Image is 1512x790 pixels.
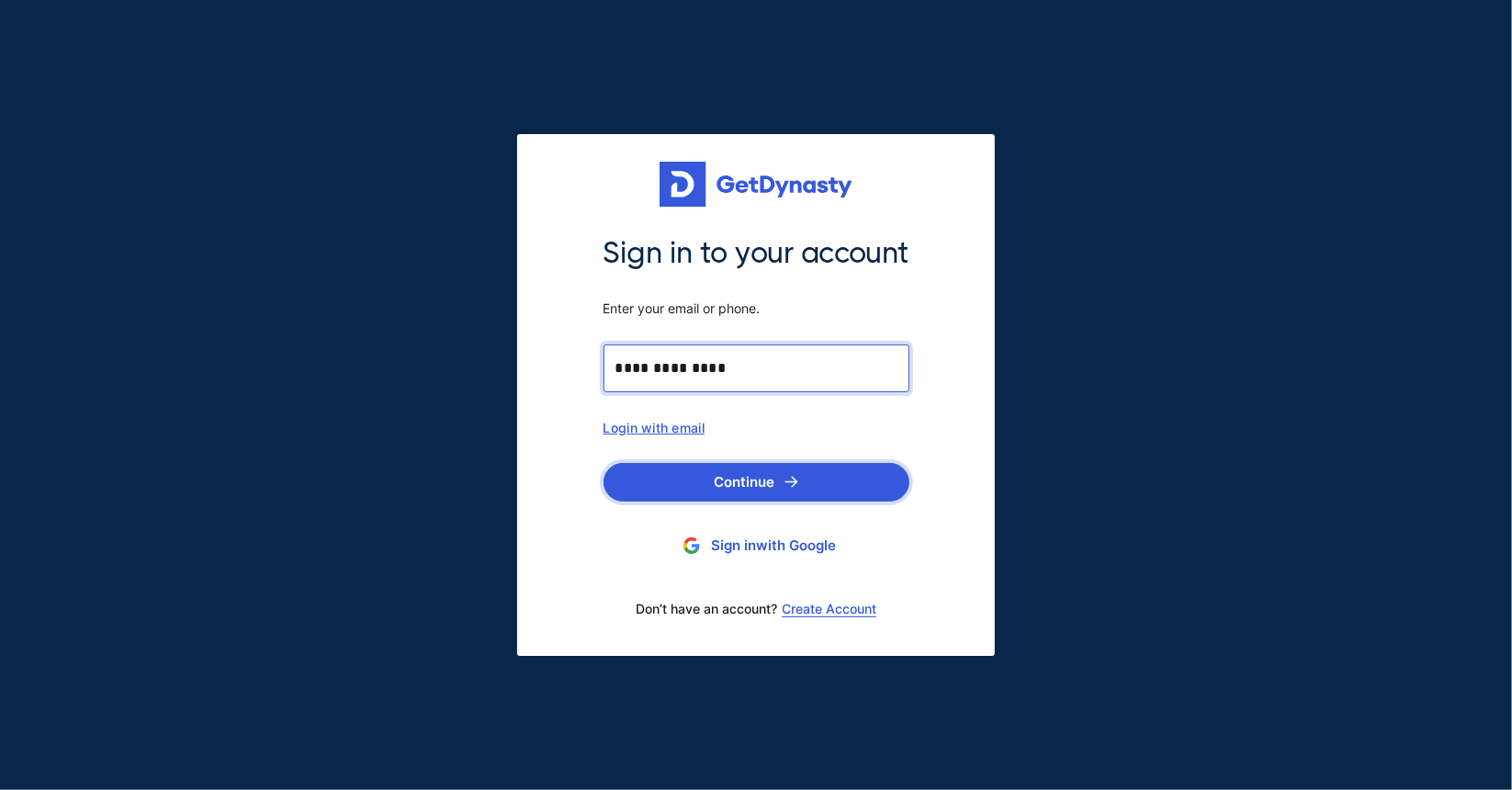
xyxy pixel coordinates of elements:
button: Sign inwith Google [604,529,909,563]
div: Login with email [604,420,909,435]
span: Enter your email or phone. [604,300,909,317]
img: Get started for free with Dynasty Trust Company [660,162,852,208]
button: Continue [604,463,909,502]
span: Sign in to your account [604,234,909,273]
a: Create Account [782,602,876,616]
div: Don’t have an account? [604,590,909,628]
